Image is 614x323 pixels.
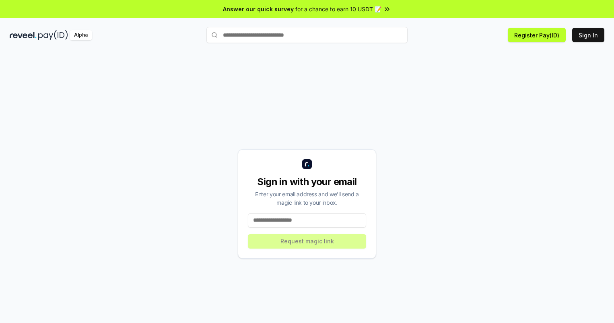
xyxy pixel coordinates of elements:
div: Enter your email address and we’ll send a magic link to your inbox. [248,190,366,207]
div: Sign in with your email [248,175,366,188]
span: for a chance to earn 10 USDT 📝 [295,5,381,13]
button: Register Pay(ID) [508,28,566,42]
img: pay_id [38,30,68,40]
div: Alpha [70,30,92,40]
button: Sign In [572,28,604,42]
img: reveel_dark [10,30,37,40]
span: Answer our quick survey [223,5,294,13]
img: logo_small [302,159,312,169]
